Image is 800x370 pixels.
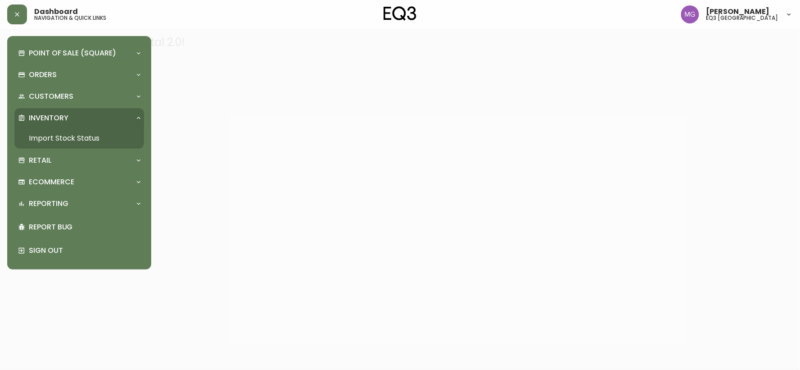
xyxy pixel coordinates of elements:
[14,65,144,85] div: Orders
[29,246,140,256] p: Sign Out
[14,194,144,214] div: Reporting
[29,70,57,80] p: Orders
[34,15,106,21] h5: navigation & quick links
[29,48,116,58] p: Point of Sale (Square)
[29,199,68,209] p: Reporting
[14,108,144,128] div: Inventory
[29,155,51,165] p: Retail
[29,222,140,232] p: Report Bug
[14,239,144,262] div: Sign Out
[14,128,144,149] a: Import Stock Status
[14,43,144,63] div: Point of Sale (Square)
[14,151,144,170] div: Retail
[681,5,699,23] img: de8837be2a95cd31bb7c9ae23fe16153
[384,6,417,21] img: logo
[706,15,778,21] h5: eq3 [GEOGRAPHIC_DATA]
[14,215,144,239] div: Report Bug
[706,8,770,15] span: [PERSON_NAME]
[29,91,73,101] p: Customers
[14,172,144,192] div: Ecommerce
[34,8,78,15] span: Dashboard
[29,177,74,187] p: Ecommerce
[29,113,68,123] p: Inventory
[14,87,144,106] div: Customers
